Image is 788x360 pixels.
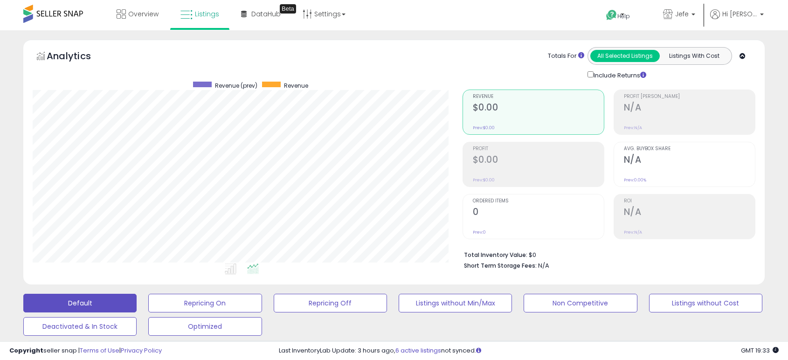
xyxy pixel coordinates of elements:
div: Tooltip anchor [280,4,296,14]
a: Terms of Use [80,346,119,355]
span: DataHub [251,9,281,19]
span: Revenue [473,94,604,99]
div: Totals For [548,52,584,61]
button: Optimized [148,317,262,336]
b: Total Inventory Value: [464,251,527,259]
h2: N/A [624,154,755,167]
h5: Analytics [47,49,109,65]
h2: $0.00 [473,154,604,167]
small: Prev: N/A [624,229,642,235]
button: Default [23,294,137,312]
a: Privacy Policy [121,346,162,355]
button: Listings without Min/Max [399,294,512,312]
span: Revenue [284,82,308,90]
small: Prev: 0.00% [624,177,646,183]
span: Help [617,12,630,20]
span: Listings [195,9,219,19]
div: Last InventoryLab Update: 3 hours ago, not synced. [279,346,779,355]
button: Listings With Cost [659,50,729,62]
button: Non Competitive [524,294,637,312]
span: Revenue (prev) [215,82,257,90]
span: Hi [PERSON_NAME] [722,9,757,19]
span: ROI [624,199,755,204]
h2: $0.00 [473,102,604,115]
span: Overview [128,9,159,19]
a: 6 active listings [395,346,441,355]
div: seller snap | | [9,346,162,355]
small: Prev: $0.00 [473,177,495,183]
button: Repricing Off [274,294,387,312]
h2: 0 [473,207,604,219]
h2: N/A [624,207,755,219]
span: Ordered Items [473,199,604,204]
div: Include Returns [581,69,657,80]
small: Prev: N/A [624,125,642,131]
span: 2025-09-8 19:33 GMT [741,346,779,355]
span: N/A [538,261,549,270]
span: Profit [PERSON_NAME] [624,94,755,99]
button: Repricing On [148,294,262,312]
button: Listings without Cost [649,294,762,312]
button: Deactivated & In Stock [23,317,137,336]
a: Help [599,2,648,30]
span: Profit [473,146,604,152]
span: Avg. Buybox Share [624,146,755,152]
strong: Copyright [9,346,43,355]
a: Hi [PERSON_NAME] [710,9,764,30]
small: Prev: 0 [473,229,486,235]
span: Jefe [675,9,689,19]
b: Short Term Storage Fees: [464,262,537,270]
button: All Selected Listings [590,50,660,62]
small: Prev: $0.00 [473,125,495,131]
i: Get Help [606,9,617,21]
li: $0 [464,249,748,260]
h2: N/A [624,102,755,115]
